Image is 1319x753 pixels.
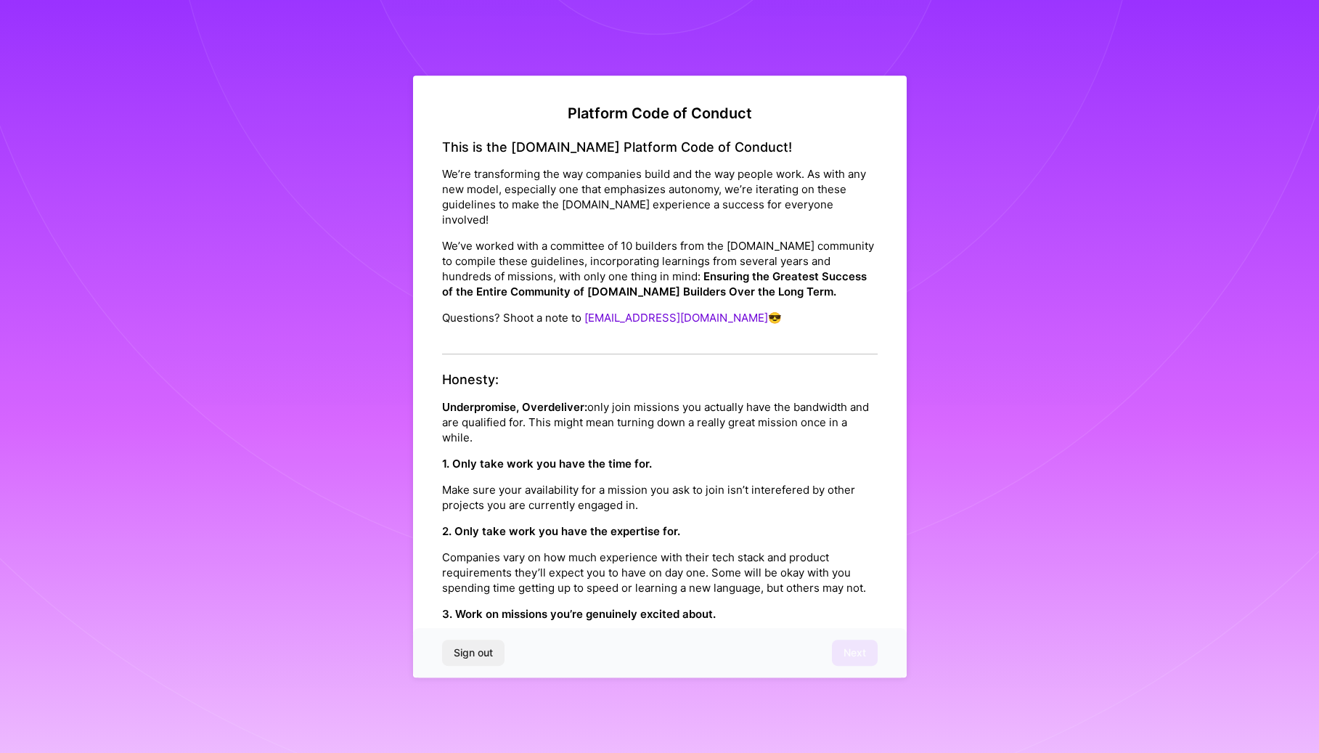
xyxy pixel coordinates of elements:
[442,166,878,227] p: We’re transforming the way companies build and the way people work. As with any new model, especi...
[442,399,878,445] p: only join missions you actually have the bandwidth and are qualified for. This might mean turning...
[454,646,493,660] span: Sign out
[442,607,716,621] strong: 3. Work on missions you’re genuinely excited about.
[442,105,878,122] h2: Platform Code of Conduct
[442,524,680,538] strong: 2. Only take work you have the expertise for.
[442,457,652,471] strong: 1. Only take work you have the time for.
[442,269,867,298] strong: Ensuring the Greatest Success of the Entire Community of [DOMAIN_NAME] Builders Over the Long Term.
[442,310,878,325] p: Questions? Shoot a note to 😎
[442,139,878,155] h4: This is the [DOMAIN_NAME] Platform Code of Conduct!
[442,482,878,513] p: Make sure your availability for a mission you ask to join isn’t interefered by other projects you...
[442,238,878,299] p: We’ve worked with a committee of 10 builders from the [DOMAIN_NAME] community to compile these gu...
[584,311,768,325] a: [EMAIL_ADDRESS][DOMAIN_NAME]
[442,372,878,388] h4: Honesty:
[442,400,587,414] strong: Underpromise, Overdeliver:
[442,550,878,595] p: Companies vary on how much experience with their tech stack and product requirements they’ll expe...
[442,640,505,666] button: Sign out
